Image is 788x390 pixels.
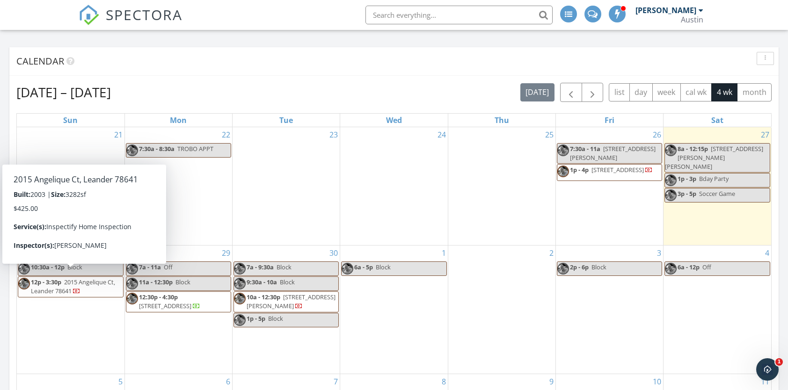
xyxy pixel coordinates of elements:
span: 7:30a - 8:30a [139,144,175,153]
span: 10a - 12:30p [247,293,280,301]
a: Tuesday [277,114,295,127]
a: 10a - 12:30p [STREET_ADDRESS][PERSON_NAME] [247,293,336,310]
span: 12p - 3:30p [31,278,61,286]
span: TROBO APPT [177,144,213,153]
td: Go to September 28, 2025 [17,246,124,374]
a: 1p - 4p [STREET_ADDRESS] [557,164,662,181]
img: The Best Home Inspection Software - Spectora [79,5,99,25]
span: Soccer Game [699,189,735,198]
iframe: Intercom live chat [756,358,779,381]
a: Go to September 23, 2025 [328,127,340,142]
span: Block [175,278,190,286]
a: 12:30p - 4:30p [STREET_ADDRESS] [126,291,231,312]
button: 4 wk [711,83,737,101]
img: img_3614__copy.jpeg [557,166,569,177]
a: Wednesday [384,114,404,127]
button: week [652,83,681,101]
img: img_3614__copy.jpeg [18,278,30,289]
span: 7:30a - 11a [570,144,600,153]
a: SPECTORA [79,13,182,32]
span: 7a - 9:30a [247,263,274,271]
a: 10a - 12:30p [STREET_ADDRESS][PERSON_NAME] [233,291,339,312]
a: Go to September 26, 2025 [651,127,663,142]
td: Go to September 25, 2025 [448,127,555,246]
a: Thursday [493,114,511,127]
a: Go to October 8, 2025 [440,374,448,389]
button: list [609,83,630,101]
span: 10:30a - 12p [31,263,65,271]
span: [STREET_ADDRESS][PERSON_NAME] [570,144,656,162]
span: 8a - 12:15p [678,144,708,153]
span: 6a - 12p [678,263,700,271]
a: Sunday [61,114,80,127]
span: Block [280,278,295,286]
img: img_3614__copy.jpeg [665,189,677,201]
a: Go to October 6, 2025 [224,374,232,389]
a: Go to October 1, 2025 [440,246,448,260]
a: Go to October 9, 2025 [547,374,555,389]
span: 9:30a - 10a [247,278,277,286]
button: day [629,83,653,101]
span: Block [376,263,391,271]
a: 12:30p - 4:30p [STREET_ADDRESS] [139,293,200,310]
a: Monday [168,114,189,127]
a: Go to October 2, 2025 [547,246,555,260]
img: img_3614__copy.jpeg [126,144,138,156]
td: Go to September 21, 2025 [17,127,124,246]
a: Go to September 24, 2025 [436,127,448,142]
button: month [737,83,772,101]
span: 6a - 5p [354,263,373,271]
div: Austin [681,15,703,24]
button: Previous [560,83,582,102]
span: 3p - 5p [678,189,696,198]
td: Go to September 30, 2025 [233,246,340,374]
td: Go to September 24, 2025 [340,127,448,246]
div: [PERSON_NAME] [635,6,696,15]
span: 1 [775,358,783,366]
td: Go to September 29, 2025 [124,246,232,374]
span: [STREET_ADDRESS] [591,166,644,174]
td: Go to October 4, 2025 [664,246,771,374]
span: [STREET_ADDRESS][PERSON_NAME] [247,293,336,310]
td: Go to September 26, 2025 [555,127,663,246]
img: img_3614__copy.jpeg [557,144,569,156]
span: Block [591,263,606,271]
a: 1p - 4p [STREET_ADDRESS] [570,166,653,174]
span: [STREET_ADDRESS][PERSON_NAME][PERSON_NAME] [665,144,763,171]
img: img_3614__copy.jpeg [126,278,138,289]
a: Go to October 4, 2025 [763,246,771,260]
td: Go to October 1, 2025 [340,246,448,374]
img: img_3614__copy.jpeg [342,263,353,274]
a: Go to October 3, 2025 [655,246,663,260]
img: img_3614__copy.jpeg [18,263,30,274]
span: Block [268,314,283,323]
span: 2p - 6p [570,263,589,271]
span: Block [67,263,82,271]
a: Go to October 10, 2025 [651,374,663,389]
img: img_3614__copy.jpeg [665,174,677,186]
a: Go to September 28, 2025 [112,246,124,260]
h2: [DATE] – [DATE] [16,83,111,101]
span: 11a - 12:30p [139,278,173,286]
a: Go to September 27, 2025 [759,127,771,142]
td: Go to September 23, 2025 [233,127,340,246]
a: Go to September 29, 2025 [220,246,232,260]
td: Go to October 2, 2025 [448,246,555,374]
button: Next [582,83,604,102]
a: Saturday [709,114,725,127]
span: 12:30p - 4:30p [139,293,178,301]
img: img_3614__copy.jpeg [126,263,138,274]
span: Bday Party [699,174,729,183]
span: Off [702,263,711,271]
img: img_3614__copy.jpeg [665,263,677,274]
button: [DATE] [520,83,555,101]
a: 12p - 3:30p 2015 Angelique Ct, Leander 78641 [18,276,124,297]
span: SPECTORA [106,5,182,24]
img: img_3614__copy.jpeg [557,263,569,274]
img: img_3614__copy.jpeg [234,263,246,274]
span: 1p - 5p [247,314,265,323]
span: 7a - 11a [139,263,161,271]
img: img_3614__copy.jpeg [234,278,246,289]
a: Go to September 30, 2025 [328,246,340,260]
td: Go to September 27, 2025 [664,127,771,246]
